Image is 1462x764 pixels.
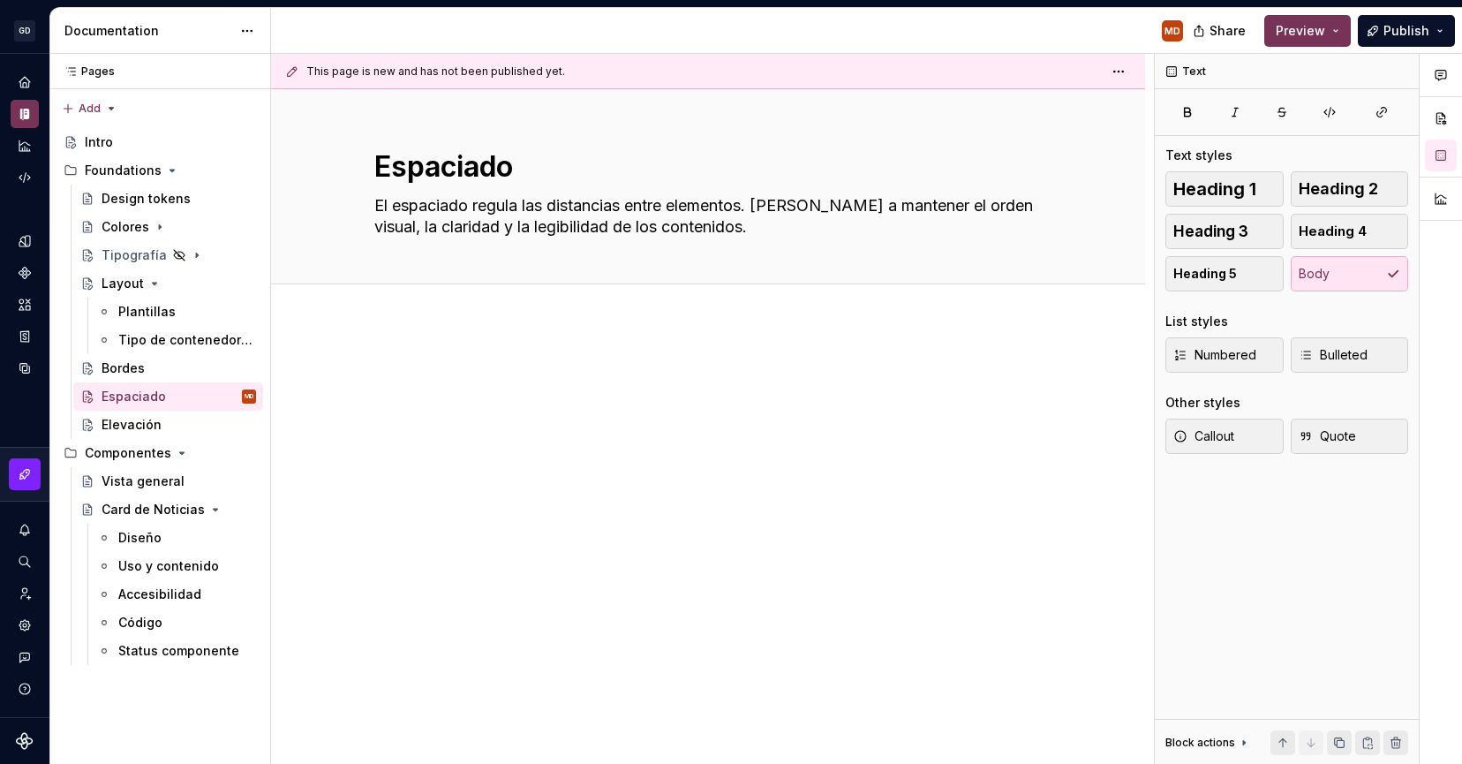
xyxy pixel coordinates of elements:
[1173,180,1256,198] span: Heading 1
[371,192,1038,241] textarea: El espaciado regula las distancias entre elementos. [PERSON_NAME] a mantener el orden visual, la ...
[11,100,39,128] a: Documentation
[11,548,39,576] button: Search ⌘K
[1165,313,1228,330] div: List styles
[102,473,185,490] div: Vista general
[118,303,176,321] div: Plantillas
[85,133,113,151] div: Intro
[73,467,263,495] a: Vista general
[11,516,39,544] button: Notifications
[1164,24,1180,38] div: MD
[118,557,219,575] div: Uso y contenido
[102,359,145,377] div: Bordes
[73,354,263,382] a: Bordes
[1291,337,1409,373] button: Bulleted
[1165,730,1251,755] div: Block actions
[1264,15,1351,47] button: Preview
[90,524,263,552] a: Diseño
[57,96,123,121] button: Add
[11,322,39,351] a: Storybook stories
[118,642,239,660] div: Status componente
[102,275,144,292] div: Layout
[1299,223,1367,240] span: Heading 4
[73,382,263,411] a: EspaciadoMD
[73,241,263,269] a: Tipografía
[1165,147,1232,164] div: Text styles
[102,388,166,405] div: Espaciado
[11,163,39,192] a: Code automation
[118,614,162,632] div: Código
[57,128,263,156] a: Intro
[1383,22,1429,40] span: Publish
[118,586,201,603] div: Accesibilidad
[90,326,263,354] a: Tipo de contenedores
[11,354,39,382] a: Data sources
[85,162,162,179] div: Foundations
[11,643,39,671] button: Contact support
[1173,427,1234,445] span: Callout
[102,416,162,434] div: Elevación
[11,132,39,160] a: Analytics
[102,190,191,208] div: Design tokens
[1358,15,1455,47] button: Publish
[11,259,39,287] a: Components
[1184,15,1257,47] button: Share
[118,331,252,349] div: Tipo de contenedores
[11,611,39,639] a: Settings
[57,64,115,79] div: Pages
[1165,394,1240,412] div: Other styles
[1165,337,1284,373] button: Numbered
[118,529,162,547] div: Diseño
[90,609,263,637] a: Código
[1299,346,1368,364] span: Bulleted
[1173,265,1237,283] span: Heading 5
[73,269,263,298] a: Layout
[57,128,263,665] div: Page tree
[102,501,205,518] div: Card de Noticias
[57,439,263,467] div: Componentes
[102,246,167,264] div: Tipografía
[90,552,263,580] a: Uso y contenido
[1299,180,1378,198] span: Heading 2
[371,146,1038,188] textarea: Espaciado
[73,185,263,213] a: Design tokens
[11,291,39,319] div: Assets
[14,20,35,42] div: GD
[1173,223,1248,240] span: Heading 3
[64,22,231,40] div: Documentation
[11,68,39,96] a: Home
[73,213,263,241] a: Colores
[1210,22,1246,40] span: Share
[16,732,34,750] svg: Supernova Logo
[73,495,263,524] a: Card de Noticias
[1165,256,1284,291] button: Heading 5
[1165,171,1284,207] button: Heading 1
[11,579,39,608] a: Invite team
[102,218,149,236] div: Colores
[79,102,101,116] span: Add
[57,156,263,185] div: Foundations
[1165,419,1284,454] button: Callout
[4,11,46,49] button: GD
[11,227,39,255] a: Design tokens
[1173,346,1256,364] span: Numbered
[90,637,263,665] a: Status componente
[85,444,171,462] div: Componentes
[1291,214,1409,249] button: Heading 4
[90,580,263,609] a: Accesibilidad
[1299,427,1356,445] span: Quote
[90,298,263,326] a: Plantillas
